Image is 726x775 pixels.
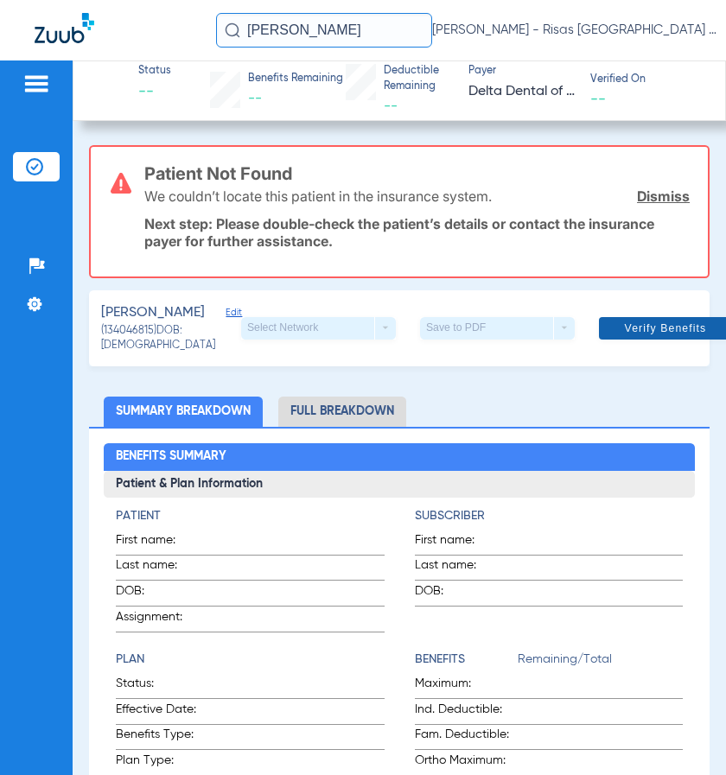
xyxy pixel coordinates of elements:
[468,81,576,103] span: Delta Dental of [US_STATE]
[415,726,518,749] span: Fam. Deductible:
[116,556,201,580] span: Last name:
[144,187,492,205] p: We couldn’t locate this patient in the insurance system.
[415,752,518,775] span: Ortho Maximum:
[116,726,243,749] span: Benefits Type:
[415,651,518,675] app-breakdown-title: Benefits
[138,81,171,103] span: --
[22,73,50,94] img: hamburger-icon
[116,531,201,555] span: First name:
[415,582,500,606] span: DOB:
[278,397,406,427] li: Full Breakdown
[104,443,694,471] h2: Benefits Summary
[590,73,697,88] span: Verified On
[116,507,384,525] h4: Patient
[138,64,171,79] span: Status
[248,72,343,87] span: Benefits Remaining
[116,675,243,698] span: Status:
[415,507,683,525] h4: Subscriber
[415,675,518,698] span: Maximum:
[415,531,500,555] span: First name:
[104,471,694,499] h3: Patient & Plan Information
[518,651,683,675] span: Remaining/Total
[144,165,690,182] h3: Patient Not Found
[415,651,518,669] h4: Benefits
[248,92,262,105] span: --
[101,302,205,324] span: [PERSON_NAME]
[35,13,94,43] img: Zuub Logo
[116,752,243,775] span: Plan Type:
[101,324,241,354] span: (134046815) DOB: [DEMOGRAPHIC_DATA]
[111,173,131,194] img: error-icon
[225,22,240,38] img: Search Icon
[116,701,243,724] span: Effective Date:
[116,608,201,632] span: Assignment:
[590,89,606,107] span: --
[468,64,576,79] span: Payer
[415,556,500,580] span: Last name:
[640,692,726,775] iframe: Chat Widget
[625,321,707,335] span: Verify Benefits
[226,307,241,323] span: Edit
[144,215,690,250] p: Next step: Please double-check the patient’s details or contact the insurance payer for further a...
[637,187,690,205] a: Dismiss
[216,13,432,48] input: Search for patients
[384,99,398,113] span: --
[116,582,201,606] span: DOB:
[116,651,384,669] h4: Plan
[104,397,263,427] li: Summary Breakdown
[415,701,518,724] span: Ind. Deductible:
[432,22,717,39] span: [PERSON_NAME] - Risas [GEOGRAPHIC_DATA] General
[384,64,453,94] span: Deductible Remaining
